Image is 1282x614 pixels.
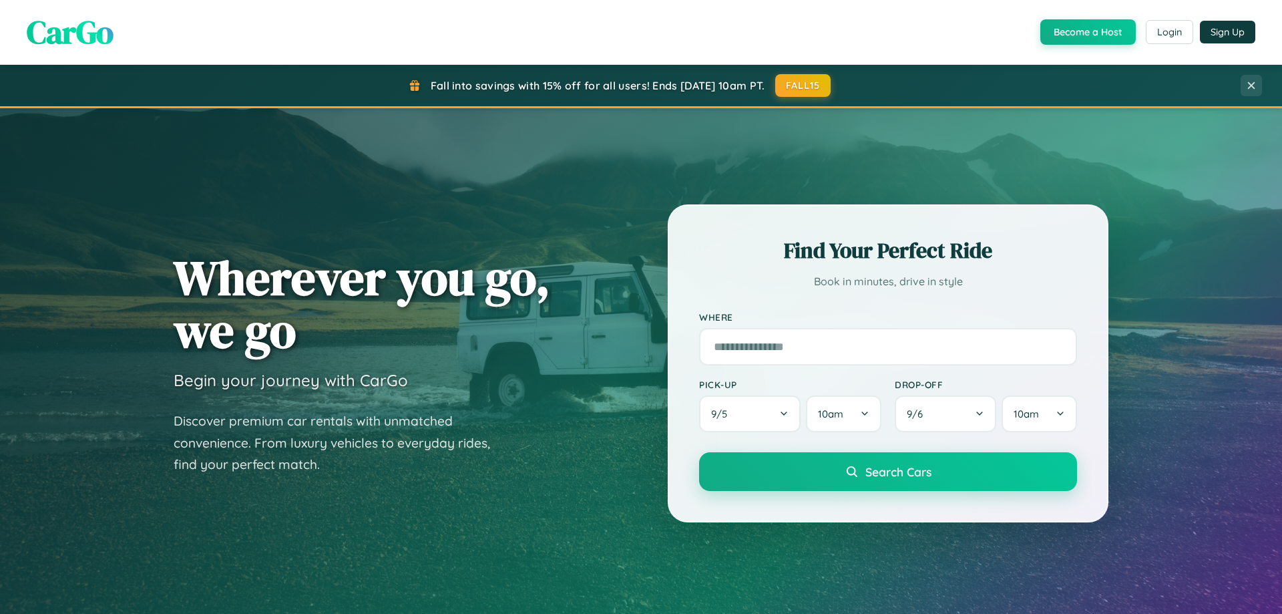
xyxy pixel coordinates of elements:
[699,272,1077,291] p: Book in minutes, drive in style
[818,408,843,420] span: 10am
[1002,396,1077,432] button: 10am
[1146,20,1193,44] button: Login
[806,396,881,432] button: 10am
[174,370,408,390] h3: Begin your journey with CarGo
[1040,19,1136,45] button: Become a Host
[699,452,1077,491] button: Search Cars
[699,311,1077,323] label: Where
[907,408,929,420] span: 9 / 6
[174,410,507,476] p: Discover premium car rentals with unmatched convenience. From luxury vehicles to everyday rides, ...
[699,396,801,432] button: 9/5
[431,79,765,92] span: Fall into savings with 15% off for all users! Ends [DATE] 10am PT.
[27,10,114,54] span: CarGo
[699,379,881,390] label: Pick-up
[699,236,1077,265] h2: Find Your Perfect Ride
[174,251,550,357] h1: Wherever you go, we go
[865,464,931,479] span: Search Cars
[1014,408,1039,420] span: 10am
[1200,21,1255,43] button: Sign Up
[895,396,996,432] button: 9/6
[895,379,1077,390] label: Drop-off
[711,408,734,420] span: 9 / 5
[775,74,831,97] button: FALL15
